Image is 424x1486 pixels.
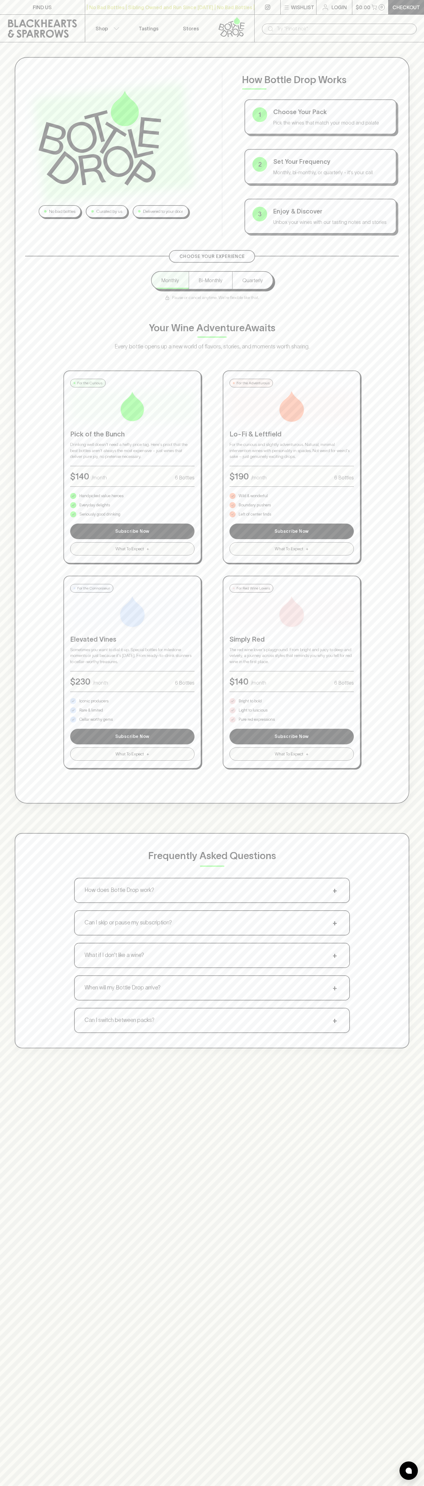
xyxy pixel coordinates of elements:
p: Pause or cancel anytime. We're flexible like that. [165,294,259,301]
button: Monthly [152,272,189,289]
p: Simply Red [229,634,354,644]
button: What To Expect+ [229,747,354,761]
img: Simply Red [276,596,307,627]
p: Your Wine Adventure [149,321,275,335]
div: 3 [252,207,267,221]
img: Lo-Fi & Leftfield [276,391,307,422]
p: FIND US [33,4,52,11]
p: $ 230 [70,675,90,688]
p: Set Your Frequency [273,157,388,166]
p: Can I skip or pause my subscription? [85,919,172,927]
span: + [146,546,149,552]
span: + [330,951,339,960]
div: 1 [252,107,267,122]
p: Monthly, bi-monthly, or quarterly - it's your call [273,169,388,176]
button: How does Bottle Drop work?+ [75,878,349,902]
p: Frequently Asked Questions [148,848,276,863]
p: 6 Bottles [334,474,354,481]
button: What To Expect+ [70,747,195,761]
p: /month [93,679,108,686]
p: Sometimes you want to dial it up. Special bottles for milestone moments or just because it's [DAT... [70,647,195,665]
p: $ 190 [229,470,249,483]
button: Shop [85,15,127,42]
img: bubble-icon [406,1468,412,1474]
span: + [330,886,339,895]
p: How Bottle Drop Works [242,72,399,87]
p: What if I don't like a wine? [85,951,144,959]
a: Tastings [127,15,170,42]
p: Bright to bold [239,698,262,704]
p: Light to luscious [239,707,267,713]
p: Wishlist [291,4,314,11]
button: What To Expect+ [229,542,354,555]
p: $ 140 [70,470,89,483]
p: Elevated Vines [70,634,195,644]
p: 6 Bottles [334,679,354,686]
span: What To Expect [115,751,144,757]
p: /month [92,474,107,481]
button: Subscribe Now [70,524,195,539]
p: For Red Wine Lovers [237,586,270,591]
p: Iconic producers [79,698,108,704]
p: For the Adventurous [237,380,270,386]
p: Lo-Fi & Leftfield [229,429,354,439]
span: Awaits [245,322,275,333]
p: For the Curious [77,380,102,386]
button: What To Expect+ [70,542,195,555]
p: Delivered to your door [143,208,183,215]
p: Rare & limited [79,707,103,713]
p: Every bottle opens up a new world of flavors, stories, and moments worth sharing. [89,343,335,351]
span: What To Expect [275,546,303,552]
span: + [330,983,339,993]
span: + [330,918,339,927]
img: Pick of the Bunch [117,391,148,422]
p: Pick of the Bunch [70,429,195,439]
p: $ 140 [229,675,248,688]
p: Seriously good drinking [79,511,120,517]
p: No bad bottles [49,208,75,215]
button: Can I skip or pause my subscription?+ [75,911,349,935]
p: Choose Your Experience [180,253,245,260]
a: Stores [170,15,212,42]
button: Quarterly [232,272,273,289]
p: Left of center finds [239,511,271,517]
p: Pure red expressions [239,716,275,723]
p: How does Bottle Drop work? [85,886,154,894]
p: Handpicked value heroes [79,493,123,499]
p: Wild & wonderful [239,493,268,499]
div: 2 [252,157,267,172]
input: Try "Pinot noir" [277,24,412,34]
span: + [146,751,149,757]
p: Boundary pushers [239,502,271,508]
p: Login [331,4,347,11]
p: Everyday delights [79,502,110,508]
button: Can I switch between packs?+ [75,1008,349,1032]
p: Shop [96,25,108,32]
p: Unbox your wines with our tasting notes and stories [273,218,388,226]
button: Subscribe Now [70,729,195,744]
span: + [306,751,309,757]
p: Drinking well doesn't need a hefty price tag. Here's proof that the best bottles aren't always th... [70,442,195,460]
p: 6 Bottles [175,474,195,481]
p: /month [251,679,266,686]
p: Tastings [139,25,158,32]
button: What if I don't like a wine?+ [75,943,349,967]
p: When will my Bottle Drop arrive? [85,984,161,992]
p: /month [251,474,267,481]
p: Curated by us [96,208,122,215]
p: 0 [380,6,383,9]
p: Choose Your Pack [273,107,388,117]
img: Bottle Drop [39,91,161,185]
button: Subscribe Now [229,729,354,744]
span: What To Expect [275,751,303,757]
p: Can I switch between packs? [85,1016,154,1024]
p: 6 Bottles [175,679,195,686]
p: The red wine lover's playground. From bright and juicy to deep and velvety, a journey across styl... [229,647,354,665]
p: Enjoy & Discover [273,207,388,216]
p: Stores [183,25,199,32]
button: Subscribe Now [229,524,354,539]
p: Checkout [392,4,420,11]
img: Elevated Vines [117,596,148,627]
span: What To Expect [115,546,144,552]
p: For the curious and slightly adventurous. Natural, minimal intervention wines with personality in... [229,442,354,460]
